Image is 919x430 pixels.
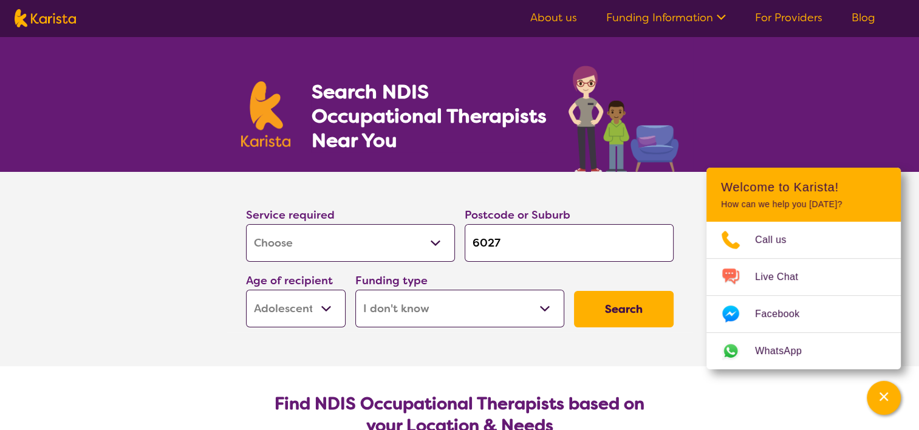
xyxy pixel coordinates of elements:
a: Funding Information [606,10,726,25]
button: Search [574,291,674,327]
div: Channel Menu [706,168,901,369]
button: Channel Menu [867,381,901,415]
img: Karista logo [241,81,291,147]
img: occupational-therapy [569,66,678,172]
span: WhatsApp [755,342,816,360]
label: Age of recipient [246,273,333,288]
a: About us [530,10,577,25]
h2: Welcome to Karista! [721,180,886,194]
label: Service required [246,208,335,222]
a: For Providers [755,10,822,25]
h1: Search NDIS Occupational Therapists Near You [311,80,547,152]
span: Facebook [755,305,814,323]
span: Live Chat [755,268,813,286]
label: Funding type [355,273,428,288]
input: Type [465,224,674,262]
img: Karista logo [15,9,76,27]
label: Postcode or Suburb [465,208,570,222]
ul: Choose channel [706,222,901,369]
a: Web link opens in a new tab. [706,333,901,369]
p: How can we help you [DATE]? [721,199,886,210]
span: Call us [755,231,801,249]
a: Blog [852,10,875,25]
